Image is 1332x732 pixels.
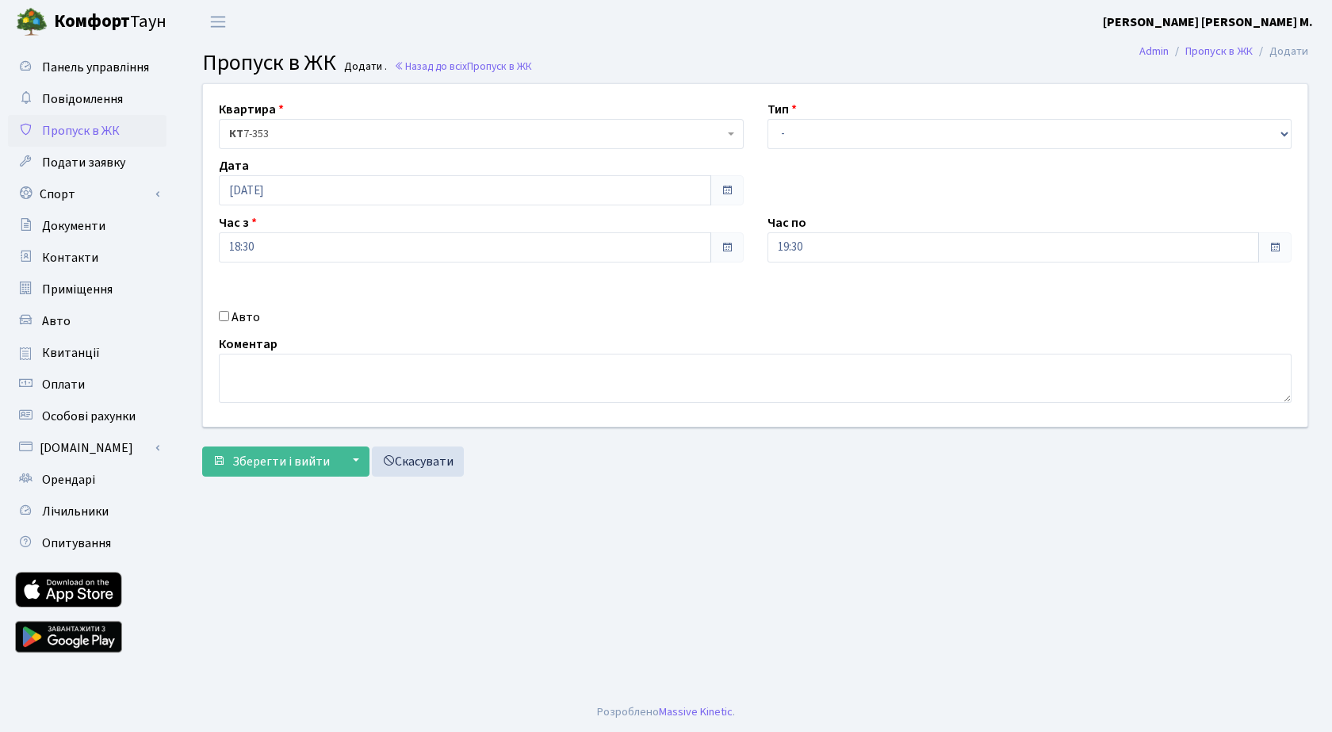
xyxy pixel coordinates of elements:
[42,281,113,298] span: Приміщення
[659,703,733,720] a: Massive Kinetic
[42,503,109,520] span: Лічильники
[219,335,277,354] label: Коментар
[8,432,166,464] a: [DOMAIN_NAME]
[42,90,123,108] span: Повідомлення
[8,369,166,400] a: Оплати
[8,210,166,242] a: Документи
[1139,43,1169,59] a: Admin
[8,496,166,527] a: Лічильники
[8,305,166,337] a: Авто
[202,47,336,79] span: Пропуск в ЖК
[8,527,166,559] a: Опитування
[8,337,166,369] a: Квитанції
[1103,13,1313,32] a: [PERSON_NAME] [PERSON_NAME] М.
[42,376,85,393] span: Оплати
[1103,13,1313,31] b: [PERSON_NAME] [PERSON_NAME] М.
[42,535,111,552] span: Опитування
[8,274,166,305] a: Приміщення
[394,59,532,74] a: Назад до всіхПропуск в ЖК
[8,83,166,115] a: Повідомлення
[8,400,166,432] a: Особові рахунки
[8,464,166,496] a: Орендарі
[8,178,166,210] a: Спорт
[232,308,260,327] label: Авто
[16,6,48,38] img: logo.png
[42,344,100,362] span: Квитанції
[219,119,744,149] span: <b>КТ</b>&nbsp;&nbsp;&nbsp;&nbsp;7-353
[42,154,125,171] span: Подати заявку
[341,60,387,74] small: Додати .
[1185,43,1253,59] a: Пропуск в ЖК
[1116,35,1332,68] nav: breadcrumb
[8,115,166,147] a: Пропуск в ЖК
[597,703,735,721] div: Розроблено .
[42,249,98,266] span: Контакти
[467,59,532,74] span: Пропуск в ЖК
[202,446,340,477] button: Зберегти і вийти
[219,100,284,119] label: Квартира
[8,52,166,83] a: Панель управління
[54,9,130,34] b: Комфорт
[1253,43,1308,60] li: Додати
[8,147,166,178] a: Подати заявку
[42,122,120,140] span: Пропуск в ЖК
[229,126,243,142] b: КТ
[42,408,136,425] span: Особові рахунки
[198,9,238,35] button: Переключити навігацію
[767,100,797,119] label: Тип
[42,471,95,489] span: Орендарі
[372,446,464,477] a: Скасувати
[219,213,257,232] label: Час з
[232,453,330,470] span: Зберегти і вийти
[767,213,806,232] label: Час по
[229,126,724,142] span: <b>КТ</b>&nbsp;&nbsp;&nbsp;&nbsp;7-353
[42,217,105,235] span: Документи
[42,59,149,76] span: Панель управління
[8,242,166,274] a: Контакти
[42,312,71,330] span: Авто
[219,156,249,175] label: Дата
[54,9,166,36] span: Таун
